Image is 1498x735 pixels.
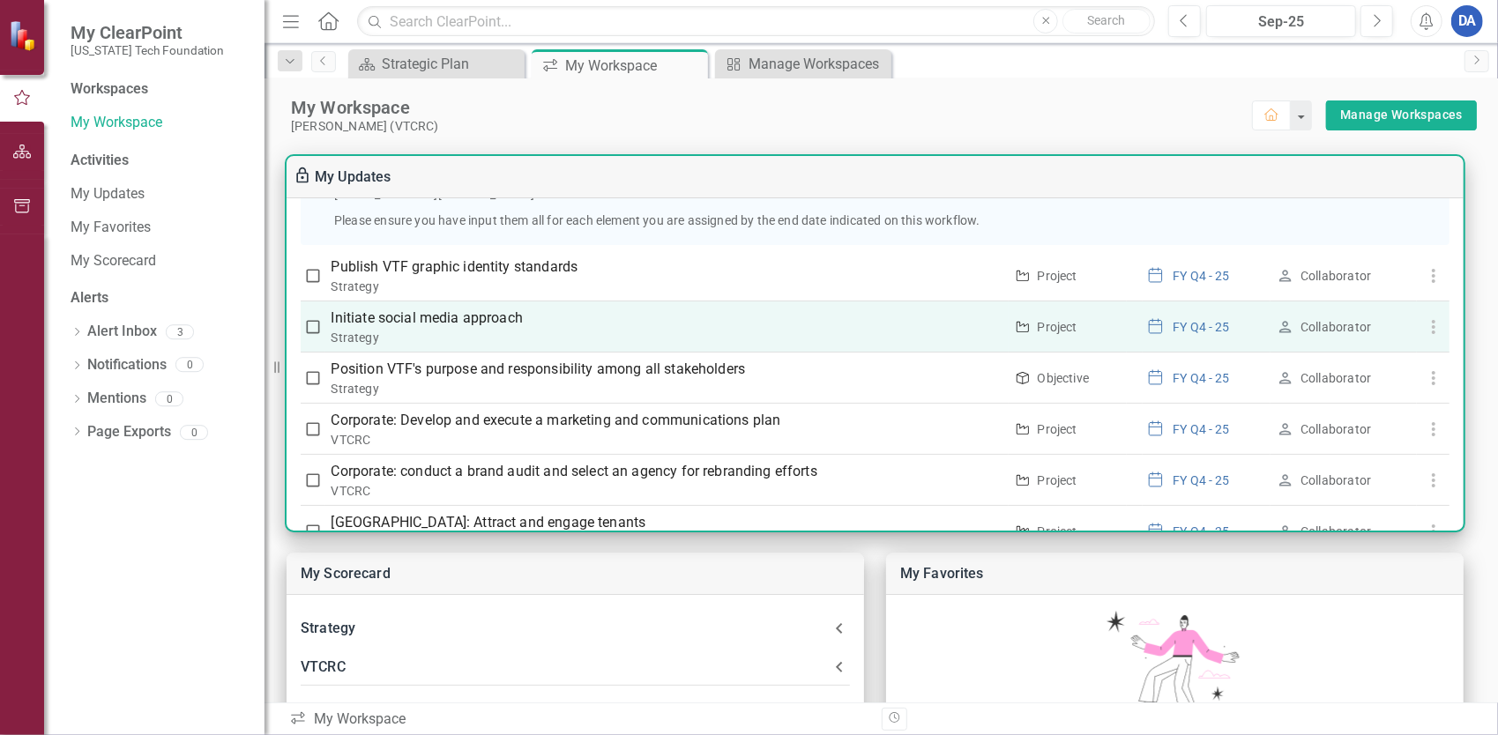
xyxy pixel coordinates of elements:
[71,79,148,100] div: Workspaces
[332,482,1003,500] div: VTCRC
[287,609,864,648] div: Strategy
[357,6,1155,37] input: Search ClearPoint...
[1173,369,1230,387] div: FY Q4 - 25
[294,167,315,188] div: To enable drag & drop and resizing, please duplicate this workspace from “Manage Workspaces”
[1326,100,1477,130] button: Manage Workspaces
[332,308,1003,329] p: Initiate social media approach
[1301,318,1371,336] div: Collaborator
[382,53,520,75] div: Strategic Plan
[155,391,183,406] div: 0
[1088,13,1126,27] span: Search
[332,461,1003,482] p: Corporate: conduct a brand audit and select an agency for rebranding efforts
[1173,420,1230,438] div: FY Q4 - 25
[1038,420,1077,438] div: Project
[71,288,247,308] div: Alerts
[353,53,520,75] a: Strategic Plan
[71,151,247,171] div: Activities
[87,389,146,409] a: Mentions
[749,53,887,75] div: Manage Workspaces
[301,655,829,679] div: VTCRC
[287,648,864,687] div: VTCRC
[180,425,208,440] div: 0
[1326,100,1477,130] div: split button
[87,422,171,442] a: Page Exports
[1173,523,1230,540] div: FY Q4 - 25
[900,565,984,582] a: My Favorites
[1038,369,1090,387] div: Objective
[301,565,391,582] a: My Scorecard
[301,616,829,641] div: Strategy
[1301,471,1371,489] div: Collaborator
[1038,267,1077,285] div: Project
[1173,318,1230,336] div: FY Q4 - 25
[719,53,887,75] a: Manage Workspaces
[71,184,247,204] a: My Updates
[1301,420,1371,438] div: Collaborator
[71,22,224,43] span: My ClearPoint
[71,218,247,238] a: My Favorites
[1301,267,1371,285] div: Collaborator
[1173,471,1230,489] div: FY Q4 - 25
[87,355,167,375] a: Notifications
[332,512,1003,533] p: [GEOGRAPHIC_DATA]: Attract and engage tenants
[1212,11,1350,33] div: Sep-25
[315,168,391,185] a: My Updates
[289,709,868,730] div: My Workspace
[175,358,204,373] div: 0
[1451,5,1483,37] button: DA
[332,278,1003,295] div: Strategy
[332,380,1003,397] div: Strategy
[1206,5,1356,37] button: Sep-25
[71,251,247,271] a: My Scorecard
[291,96,1252,119] div: My Workspace
[1173,267,1230,285] div: FY Q4 - 25
[332,431,1003,449] div: VTCRC
[332,256,1003,278] p: Publish VTF graphic identity standards
[9,20,40,51] img: ClearPoint Strategy
[87,322,157,342] a: Alert Inbox
[334,212,1442,229] p: Please ensure you have input them all for each element you are assigned by the end date indicated...
[332,410,1003,431] p: Corporate: Develop and execute a marketing and communications plan
[332,329,1003,346] div: Strategy
[1038,471,1077,489] div: Project
[1301,523,1371,540] div: Collaborator
[291,119,1252,134] div: [PERSON_NAME] (VTCRC)
[1301,369,1371,387] div: Collaborator
[1062,9,1151,33] button: Search
[1340,104,1463,126] a: Manage Workspaces
[71,43,224,57] small: [US_STATE] Tech Foundation
[332,359,1003,380] p: Position VTF's purpose and responsibility among all stakeholders
[71,113,247,133] a: My Workspace
[1038,523,1077,540] div: Project
[166,324,194,339] div: 3
[1038,318,1077,336] div: Project
[565,55,704,77] div: My Workspace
